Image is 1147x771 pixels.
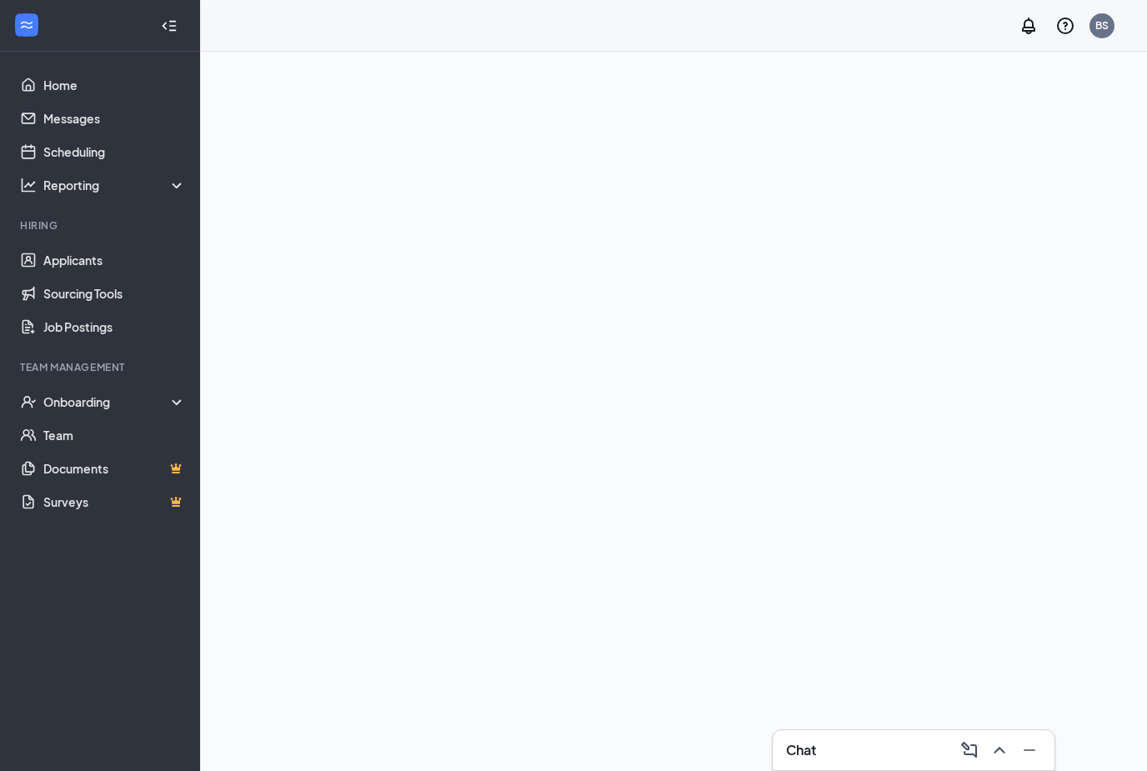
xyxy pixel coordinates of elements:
[20,393,37,410] svg: UserCheck
[984,737,1011,763] button: ChevronUp
[20,177,37,193] svg: Analysis
[43,102,186,135] a: Messages
[954,737,981,763] button: ComposeMessage
[43,135,186,168] a: Scheduling
[1014,737,1041,763] button: Minimize
[43,310,186,343] a: Job Postings
[20,218,183,233] div: Hiring
[20,360,183,374] div: Team Management
[1019,740,1039,760] svg: Minimize
[43,177,187,193] div: Reporting
[43,277,186,310] a: Sourcing Tools
[43,68,186,102] a: Home
[989,740,1009,760] svg: ChevronUp
[959,740,979,760] svg: ComposeMessage
[43,393,187,410] div: Onboarding
[1019,16,1039,36] svg: Notifications
[43,418,186,452] a: Team
[1095,18,1109,33] div: BS
[18,17,35,33] svg: WorkstreamLogo
[786,741,816,759] h3: Chat
[1055,16,1075,36] svg: QuestionInfo
[43,243,186,277] a: Applicants
[161,18,178,34] svg: Collapse
[43,485,186,518] a: SurveysCrown
[43,452,186,485] a: DocumentsCrown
